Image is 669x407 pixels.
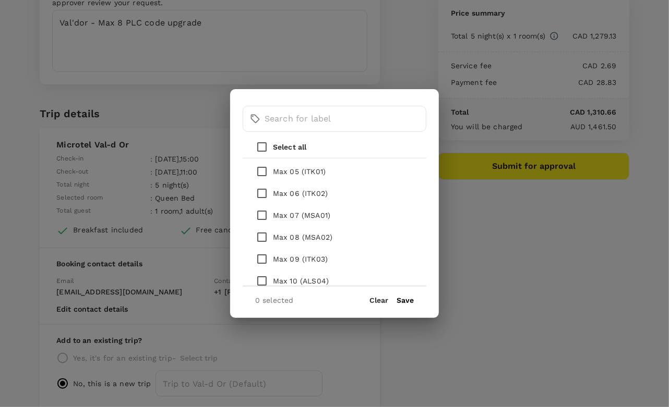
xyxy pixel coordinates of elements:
p: 0 selected [255,295,294,305]
input: Search for label [265,106,426,132]
p: Max 10 (ALS04) [273,276,329,286]
p: Select all [273,142,307,152]
p: Max 05 (ITK01) [273,166,326,177]
p: Max 07 (MSA01) [273,210,330,220]
p: Max 06 (ITK02) [273,188,328,199]
button: Save [397,296,414,304]
p: Max 08 (MSA02) [273,232,332,242]
button: Clear [369,296,388,304]
p: Max 09 (ITK03) [273,254,328,264]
